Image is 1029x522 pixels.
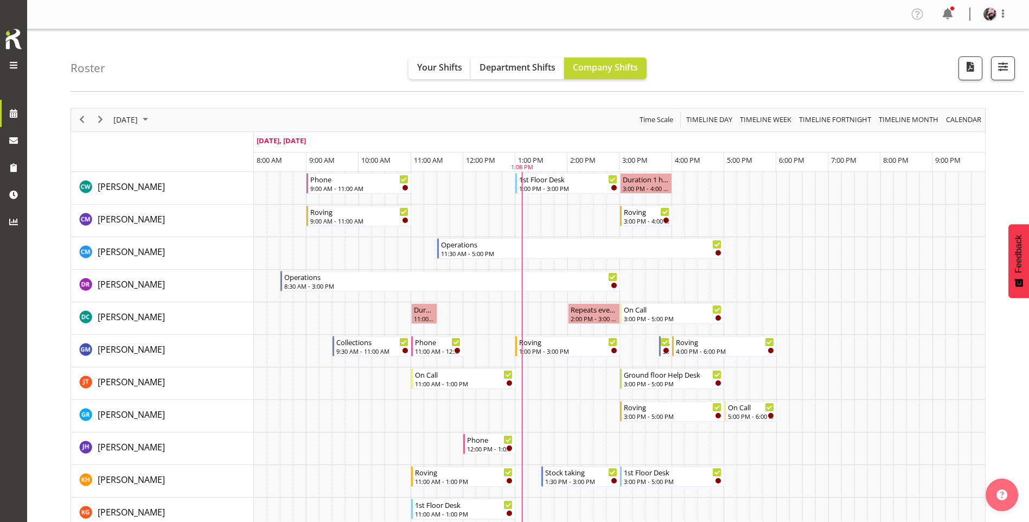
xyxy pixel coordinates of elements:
[98,441,165,453] span: [PERSON_NAME]
[71,205,254,237] td: Chamique Mamolo resource
[71,432,254,465] td: Jill Harpur resource
[831,155,857,165] span: 7:00 PM
[545,467,617,478] div: Stock taking
[112,113,139,126] span: [DATE]
[71,172,254,205] td: Catherine Wilson resource
[71,335,254,367] td: Gabriel McKay Smith resource
[624,379,722,388] div: 3:00 PM - 5:00 PM
[411,336,463,357] div: Gabriel McKay Smith"s event - Phone Begin From Thursday, September 18, 2025 at 11:00:00 AM GMT+12...
[622,155,648,165] span: 3:00 PM
[415,379,513,388] div: 11:00 AM - 1:00 PM
[624,369,722,380] div: Ground floor Help Desk
[98,245,165,258] a: [PERSON_NAME]
[623,174,669,184] div: Duration 1 hours - [PERSON_NAME]
[71,270,254,302] td: Debra Robinson resource
[797,113,873,126] button: Fortnight
[411,303,437,324] div: Donald Cunningham"s event - Duration 0 hours - Donald Cunningham Begin From Thursday, September 1...
[983,8,996,21] img: keyu-chenf658e1896ed4c5c14a0b283e0d53a179.png
[672,336,777,357] div: Gabriel McKay Smith"s event - Roving Begin From Thursday, September 18, 2025 at 4:00:00 PM GMT+12...
[518,155,544,165] span: 1:00 PM
[996,489,1007,500] img: help-xxl-2.png
[73,109,91,131] div: previous period
[112,113,153,126] button: September 2025
[98,246,165,258] span: [PERSON_NAME]
[1008,224,1029,298] button: Feedback - Show survey
[414,155,443,165] span: 11:00 AM
[98,441,165,454] a: [PERSON_NAME]
[306,206,411,226] div: Chamique Mamolo"s event - Roving Begin From Thursday, September 18, 2025 at 9:00:00 AM GMT+12:00 ...
[685,113,734,126] button: Timeline Day
[417,61,462,73] span: Your Shifts
[71,237,254,270] td: Cindy Mulrooney resource
[624,217,669,225] div: 3:00 PM - 4:00 PM
[98,278,165,291] a: [PERSON_NAME]
[98,311,165,323] span: [PERSON_NAME]
[571,304,617,315] div: Repeats every [DATE] - [PERSON_NAME]
[98,409,165,421] span: [PERSON_NAME]
[71,400,254,432] td: Grace Roscoe-Squires resource
[659,336,672,357] div: Gabriel McKay Smith"s event - New book tagging Begin From Thursday, September 18, 2025 at 3:45:00...
[415,467,513,478] div: Roving
[310,184,408,193] div: 9:00 AM - 11:00 AM
[437,238,724,259] div: Cindy Mulrooney"s event - Operations Begin From Thursday, September 18, 2025 at 11:30:00 AM GMT+1...
[571,314,617,323] div: 2:00 PM - 3:00 PM
[676,336,774,347] div: Roving
[71,465,254,498] td: Kaela Harley resource
[306,173,411,194] div: Catherine Wilson"s event - Phone Begin From Thursday, September 18, 2025 at 9:00:00 AM GMT+12:00 ...
[98,213,165,226] a: [PERSON_NAME]
[93,113,108,126] button: Next
[620,466,725,487] div: Kaela Harley"s event - 1st Floor Desk Begin From Thursday, September 18, 2025 at 3:00:00 PM GMT+1...
[71,302,254,335] td: Donald Cunningham resource
[471,58,564,79] button: Department Shifts
[98,506,165,519] a: [PERSON_NAME]
[545,477,617,486] div: 1:30 PM - 3:00 PM
[98,473,165,486] a: [PERSON_NAME]
[945,113,982,126] span: calendar
[408,58,471,79] button: Your Shifts
[724,401,776,422] div: Grace Roscoe-Squires"s event - On Call Begin From Thursday, September 18, 2025 at 5:00:00 PM GMT+...
[624,412,722,421] div: 3:00 PM - 5:00 PM
[568,303,620,324] div: Donald Cunningham"s event - Repeats every thursday - Donald Cunningham Begin From Thursday, Septe...
[463,434,515,454] div: Jill Harpur"s event - Phone Begin From Thursday, September 18, 2025 at 12:00:00 PM GMT+12:00 Ends...
[638,113,674,126] span: Time Scale
[411,499,516,519] div: Katie Greene"s event - 1st Floor Desk Begin From Thursday, September 18, 2025 at 11:00:00 AM GMT+...
[415,347,461,355] div: 11:00 AM - 12:00 PM
[280,271,620,291] div: Debra Robinson"s event - Operations Begin From Thursday, September 18, 2025 at 8:30:00 AM GMT+12:...
[624,477,722,486] div: 3:00 PM - 5:00 PM
[3,27,24,51] img: Rosterit icon logo
[411,466,516,487] div: Kaela Harley"s event - Roving Begin From Thursday, September 18, 2025 at 11:00:00 AM GMT+12:00 En...
[685,113,733,126] span: Timeline Day
[623,184,669,193] div: 3:00 PM - 4:00 PM
[284,282,617,290] div: 8:30 AM - 3:00 PM
[541,466,619,487] div: Kaela Harley"s event - Stock taking Begin From Thursday, September 18, 2025 at 1:30:00 PM GMT+12:...
[75,113,90,126] button: Previous
[415,510,513,518] div: 11:00 AM - 1:00 PM
[624,314,722,323] div: 3:00 PM - 5:00 PM
[624,467,722,478] div: 1st Floor Desk
[310,217,408,225] div: 9:00 AM - 11:00 AM
[738,113,794,126] button: Timeline Week
[779,155,804,165] span: 6:00 PM
[98,310,165,323] a: [PERSON_NAME]
[71,62,105,74] h4: Roster
[467,434,513,445] div: Phone
[98,376,165,388] span: [PERSON_NAME]
[309,155,335,165] span: 9:00 AM
[480,61,555,73] span: Department Shifts
[573,61,638,73] span: Company Shifts
[564,58,647,79] button: Company Shifts
[991,56,1015,80] button: Filter Shifts
[519,347,617,355] div: 1:00 PM - 3:00 PM
[620,206,672,226] div: Chamique Mamolo"s event - Roving Begin From Thursday, September 18, 2025 at 3:00:00 PM GMT+12:00 ...
[515,336,620,357] div: Gabriel McKay Smith"s event - Roving Begin From Thursday, September 18, 2025 at 1:00:00 PM GMT+12...
[98,343,165,355] span: [PERSON_NAME]
[466,155,495,165] span: 12:00 PM
[336,336,408,347] div: Collections
[728,402,774,412] div: On Call
[98,506,165,518] span: [PERSON_NAME]
[415,499,513,510] div: 1st Floor Desk
[728,412,774,421] div: 5:00 PM - 6:00 PM
[333,336,411,357] div: Gabriel McKay Smith"s event - Collections Begin From Thursday, September 18, 2025 at 9:30:00 AM G...
[98,180,165,193] a: [PERSON_NAME]
[361,155,391,165] span: 10:00 AM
